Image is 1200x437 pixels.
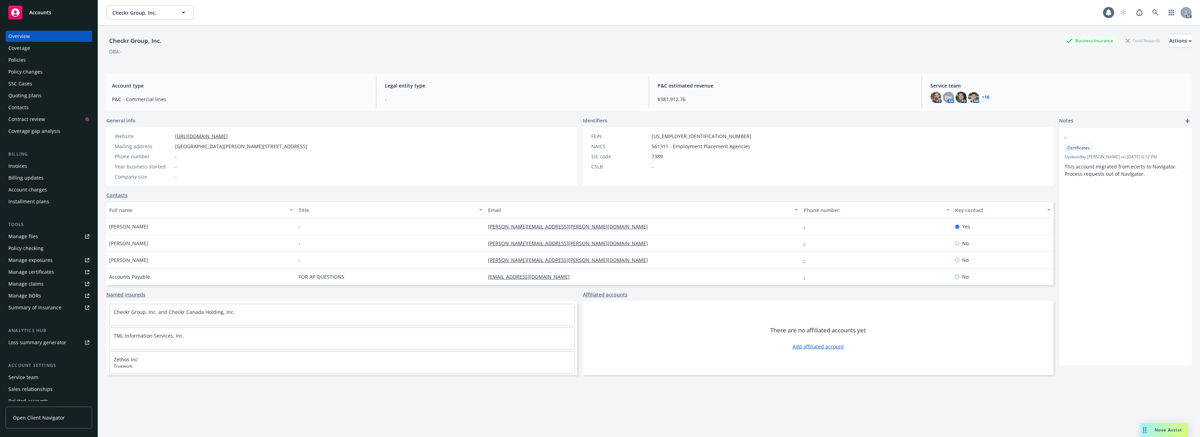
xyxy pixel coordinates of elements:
[1067,145,1090,151] span: Certificates
[175,163,177,170] span: -
[8,102,29,113] div: Contacts
[106,36,164,45] div: Checkr Group, Inc.
[8,266,54,278] div: Manage certificates
[804,206,942,214] div: Phone number
[962,240,969,247] span: No
[1065,163,1178,177] span: This account migrated from ecerts to Navigator. Process requests out of Navigator.
[658,96,913,103] span: $381,912.76
[1122,36,1164,45] div: Total Rewards
[115,153,172,160] div: Phone number
[652,153,663,160] span: 7389
[591,143,649,150] div: NAICS
[8,172,44,183] div: Billing updates
[115,163,172,170] div: Year business started
[6,66,92,77] a: Policy changes
[1164,6,1178,20] a: Switch app
[962,223,970,230] span: Yes
[6,3,92,22] a: Accounts
[8,255,53,266] div: Manage exposures
[1169,34,1192,48] button: Actions
[109,223,148,230] span: [PERSON_NAME]
[385,82,640,89] span: Legal entity type
[6,126,92,137] a: Coverage gap analysis
[1183,117,1192,125] a: add
[804,273,811,280] a: -
[485,202,801,218] button: Email
[488,240,653,247] a: [PERSON_NAME][EMAIL_ADDRESS][PERSON_NAME][DOMAIN_NAME]
[1116,6,1130,20] a: Start snowing
[175,153,177,160] span: -
[8,43,30,54] div: Coverage
[952,202,1053,218] button: Key contact
[115,143,172,150] div: Mailing address
[8,372,38,383] div: Service team
[175,133,228,140] a: [URL][DOMAIN_NAME]
[968,92,979,103] img: photo
[591,163,649,170] div: CSLB
[801,202,952,218] button: Phone number
[8,231,38,242] div: Manage files
[299,273,344,280] span: FOR AP QUESTIONS
[6,102,92,113] a: Contacts
[488,273,575,280] a: [EMAIL_ADDRESS][DOMAIN_NAME]
[8,196,49,207] div: Installment plans
[8,384,53,395] div: Sales relationships
[8,395,48,407] div: Related accounts
[6,266,92,278] a: Manage certificates
[114,309,235,315] a: Checkr Group, Inc. and Checkr Canada Holding, Inc.
[652,133,751,140] span: [US_EMPLOYER_IDENTIFICATION_NUMBER]
[583,291,628,298] a: Affiliated accounts
[6,196,92,207] a: Installment plans
[8,78,32,89] div: SSC Cases
[109,273,150,280] span: Accounts Payable
[962,273,969,280] span: No
[1140,423,1188,437] button: Nova Assist
[1169,34,1192,47] div: Actions
[29,10,51,15] span: Accounts
[591,153,649,160] div: SIC code
[6,243,92,254] a: Policy checking
[6,290,92,301] a: Manage BORs
[296,202,485,218] button: Title
[6,302,92,313] a: Summary of insurance
[114,332,184,339] a: TML Information Services, Inc.
[8,290,41,301] div: Manage BORs
[6,78,92,89] a: SSC Cases
[652,163,653,170] span: -
[6,337,92,348] a: Loss summary generator
[591,133,649,140] div: FEIN
[583,117,607,124] span: Identifiers
[804,257,811,263] a: -
[6,362,92,369] div: Account settings
[1059,128,1192,183] div: -CertificatesUpdatedby [PERSON_NAME] on [DATE] 6:12 PMThis account migrated from ecerts to Naviga...
[930,82,1186,89] span: Service team
[793,343,844,350] a: Add affiliated account
[8,126,60,137] div: Coverage gap analysis
[1132,6,1146,20] a: Report a Bug
[6,172,92,183] a: Billing updates
[1059,117,1073,125] span: Notes
[8,66,43,77] div: Policy changes
[955,92,967,103] img: photo
[106,191,128,199] a: Contacts
[8,302,61,313] div: Summary of insurance
[6,372,92,383] a: Service team
[652,143,750,150] span: 561311 - Employment Placement Agencies
[1065,154,1186,160] span: Updated by [PERSON_NAME] on [DATE] 6:12 PM
[6,255,92,266] a: Manage exposures
[8,243,44,254] div: Policy checking
[175,143,307,150] span: [GEOGRAPHIC_DATA][PERSON_NAME][STREET_ADDRESS]
[8,278,44,289] div: Manage claims
[6,395,92,407] a: Related accounts
[1148,6,1162,20] a: Search
[6,384,92,395] a: Sales relationships
[982,95,989,99] a: +10
[8,54,26,66] div: Policies
[804,223,811,230] a: -
[804,240,811,247] a: -
[962,256,969,264] span: No
[299,240,300,247] span: -
[106,6,194,20] button: Checkr Group, Inc.
[109,48,122,55] div: DBA: -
